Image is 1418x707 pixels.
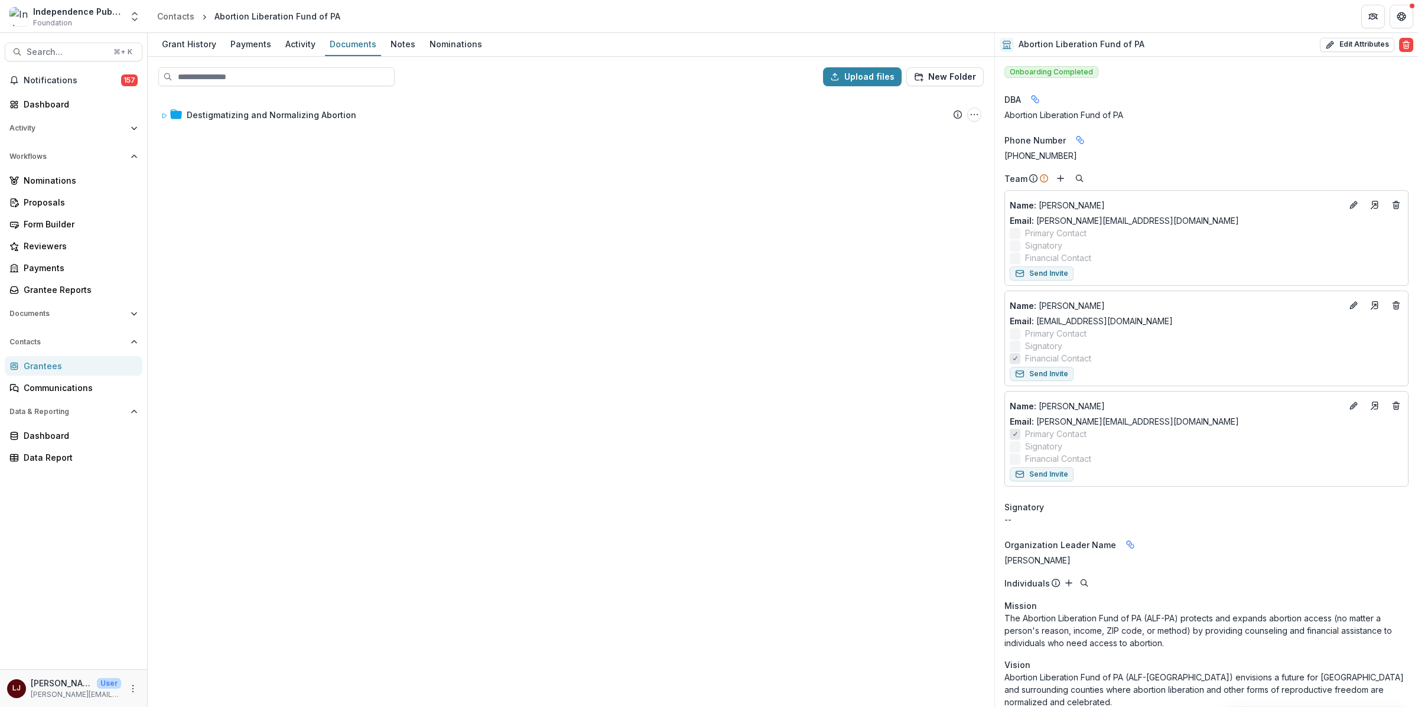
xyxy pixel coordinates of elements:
button: Upload files [823,67,902,86]
a: Nominations [425,33,487,56]
a: Grantee Reports [5,280,142,299]
button: Partners [1361,5,1385,28]
p: The Abortion Liberation Fund of PA (ALF-PA) protects and expands abortion access (no matter a per... [1004,612,1409,649]
p: [PERSON_NAME] [31,677,92,689]
span: Signatory [1025,440,1062,452]
a: Data Report [5,448,142,467]
div: Destigmatizing and Normalizing Abortion [187,109,356,121]
a: Go to contact [1365,396,1384,415]
span: Contacts [9,338,126,346]
a: Nominations [5,171,142,190]
span: Documents [9,309,126,318]
div: Grantees [24,360,133,372]
a: Payments [226,33,276,56]
div: Payments [24,262,133,274]
nav: breadcrumb [152,8,345,25]
span: Primary Contact [1025,227,1087,239]
span: Email: [1010,416,1034,426]
span: Vision [1004,659,1030,671]
img: Independence Public Media Foundation [9,7,28,26]
span: Foundation [33,18,72,28]
div: Notes [386,35,420,53]
div: Lorraine Jabouin [12,685,21,692]
span: Mission [1004,600,1037,612]
span: Email: [1010,216,1034,226]
div: Abortion Liberation Fund of PA [214,10,340,22]
button: Deletes [1389,198,1403,212]
div: Grant History [157,35,221,53]
a: Notes [386,33,420,56]
a: Email: [EMAIL_ADDRESS][DOMAIN_NAME] [1010,315,1173,327]
button: Delete [1399,38,1413,52]
span: Name : [1010,200,1036,210]
div: Nominations [425,35,487,53]
a: Payments [5,258,142,278]
p: User [97,678,121,689]
button: Send Invite [1010,467,1074,481]
a: Email: [PERSON_NAME][EMAIL_ADDRESS][DOMAIN_NAME] [1010,214,1239,227]
a: Form Builder [5,214,142,234]
p: Team [1004,172,1027,185]
span: Signatory [1004,501,1044,513]
a: Dashboard [5,426,142,445]
button: Open entity switcher [126,5,143,28]
span: Primary Contact [1025,428,1087,440]
span: Organization Leader Name [1004,539,1116,551]
button: Open Contacts [5,333,142,351]
p: [PERSON_NAME] [1004,554,1409,566]
button: Send Invite [1010,266,1074,281]
span: Data & Reporting [9,408,126,416]
a: Name: [PERSON_NAME] [1010,400,1342,412]
div: Destigmatizing and Normalizing AbortionDestigmatizing and Normalizing Abortion Options [156,103,986,126]
p: Individuals [1004,577,1050,589]
h2: Abortion Liberation Fund of PA [1019,40,1144,50]
span: Primary Contact [1025,327,1087,340]
span: Name : [1010,301,1036,311]
span: Signatory [1025,239,1062,252]
button: Notifications157 [5,71,142,90]
button: Add [1062,576,1076,590]
button: Send Invite [1010,367,1074,381]
a: Name: [PERSON_NAME] [1010,199,1342,211]
div: Documents [325,35,381,53]
span: Search... [27,47,106,57]
button: Edit [1347,198,1361,212]
a: Grantees [5,356,142,376]
button: Linked binding [1071,131,1089,149]
button: More [126,682,140,696]
span: Phone Number [1004,134,1066,146]
span: Financial Contact [1025,252,1091,264]
button: Get Help [1390,5,1413,28]
span: Signatory [1025,340,1062,352]
div: Abortion Liberation Fund of PA [1004,109,1409,121]
button: Add [1053,171,1068,185]
div: Reviewers [24,240,133,252]
button: Open Workflows [5,147,142,166]
button: Search [1077,576,1091,590]
button: Linked binding [1121,535,1140,554]
button: Open Data & Reporting [5,402,142,421]
p: [PERSON_NAME] [1010,199,1342,211]
button: Open Activity [5,119,142,138]
span: Notifications [24,76,121,86]
a: Go to contact [1365,196,1384,214]
div: Communications [24,382,133,394]
span: Financial Contact [1025,452,1091,465]
p: [PERSON_NAME][EMAIL_ADDRESS][DOMAIN_NAME] [31,689,121,700]
div: Contacts [157,10,194,22]
a: Email: [PERSON_NAME][EMAIL_ADDRESS][DOMAIN_NAME] [1010,415,1239,428]
span: 157 [121,74,138,86]
span: Financial Contact [1025,352,1091,364]
div: Form Builder [24,218,133,230]
div: -- [1004,513,1409,526]
div: Payments [226,35,276,53]
span: Name : [1010,401,1036,411]
button: Search [1072,171,1087,185]
a: Go to contact [1365,296,1384,315]
div: Dashboard [24,98,133,110]
button: Edit [1347,399,1361,413]
a: Activity [281,33,320,56]
button: Destigmatizing and Normalizing Abortion Options [967,107,981,122]
button: Open Documents [5,304,142,323]
button: Search... [5,43,142,61]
